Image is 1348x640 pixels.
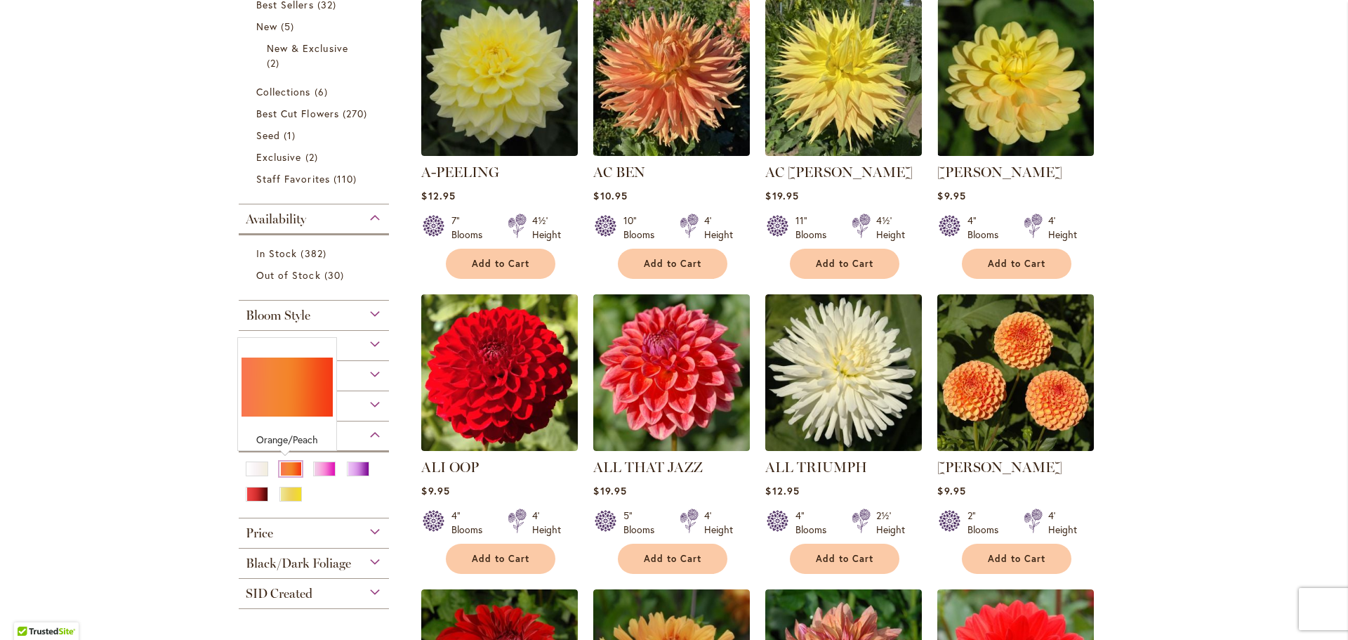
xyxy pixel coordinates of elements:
span: Add to Cart [816,258,873,270]
span: Exclusive [256,150,301,164]
button: Add to Cart [618,249,727,279]
div: 4" Blooms [795,509,835,537]
a: In Stock 382 [256,246,375,261]
a: ALL TRIUMPH [765,459,867,476]
a: ALL THAT JAZZ [593,459,703,476]
button: Add to Cart [790,544,899,574]
a: Best Cut Flowers [256,106,375,121]
span: Staff Favorites [256,172,330,185]
span: Seed [256,129,280,142]
a: ALL THAT JAZZ [593,440,750,454]
a: New [256,19,375,34]
a: ALL TRIUMPH [765,440,922,454]
div: 4½' Height [876,214,905,242]
a: Exclusive [256,150,375,164]
img: ALI OOP [421,294,578,451]
div: 4' Height [1048,509,1077,537]
div: 2" Blooms [967,509,1007,537]
img: AMBER QUEEN [937,294,1094,451]
span: Add to Cart [472,553,529,565]
button: Add to Cart [790,249,899,279]
span: New & Exclusive [267,41,348,55]
div: 4½' Height [532,214,561,242]
span: Availability [246,211,306,227]
span: In Stock [256,247,297,260]
a: AC Jeri [765,145,922,159]
span: $9.95 [937,484,965,497]
span: 5 [281,19,298,34]
a: Staff Favorites [256,171,375,186]
span: Black/Dark Foliage [246,556,351,571]
a: A-Peeling [421,145,578,159]
span: 1 [284,128,299,143]
span: Out of Stock [256,268,321,282]
span: 2 [305,150,322,164]
a: ALI OOP [421,459,479,476]
div: 4" Blooms [451,509,491,537]
a: AC [PERSON_NAME] [765,164,913,181]
div: 4' Height [704,509,733,537]
span: $12.95 [765,484,799,497]
a: [PERSON_NAME] [937,164,1062,181]
span: $10.95 [593,189,627,202]
a: ALI OOP [421,440,578,454]
span: $19.95 [593,484,626,497]
span: Add to Cart [644,553,701,565]
span: Add to Cart [988,553,1045,565]
span: Add to Cart [644,258,701,270]
div: 4' Height [704,214,733,242]
a: Out of Stock 30 [256,268,375,282]
button: Add to Cart [446,249,555,279]
a: New &amp; Exclusive [267,41,364,70]
div: 4" Blooms [967,214,1007,242]
div: 5" Blooms [623,509,663,537]
span: $9.95 [937,189,965,202]
span: SID Created [246,586,312,601]
a: AMBER QUEEN [937,440,1094,454]
span: Add to Cart [816,553,873,565]
span: 270 [343,106,371,121]
img: ALL THAT JAZZ [593,294,750,451]
div: 4' Height [1048,214,1077,242]
span: 110 [333,171,360,186]
div: Orange/Peach [242,433,333,447]
a: [PERSON_NAME] [937,459,1062,476]
iframe: Launch Accessibility Center [11,590,50,629]
span: Bloom Style [246,308,310,323]
img: ALL TRIUMPH [765,294,922,451]
span: 2 [267,55,283,70]
span: 30 [324,268,348,282]
span: $19.95 [765,189,798,202]
div: 11" Blooms [795,214,835,242]
button: Add to Cart [446,544,555,574]
a: Collections [256,84,375,99]
div: 7" Blooms [451,214,491,242]
button: Add to Cart [962,544,1071,574]
button: Add to Cart [962,249,1071,279]
div: 4' Height [532,509,561,537]
span: Best Cut Flowers [256,107,339,120]
span: Add to Cart [472,258,529,270]
a: AC BEN [593,145,750,159]
span: 6 [315,84,331,99]
button: Add to Cart [618,544,727,574]
span: $12.95 [421,189,455,202]
span: 382 [300,246,329,261]
span: Add to Cart [988,258,1045,270]
a: A-PEELING [421,164,499,181]
a: AHOY MATEY [937,145,1094,159]
a: AC BEN [593,164,645,181]
span: New [256,20,277,33]
a: Seed [256,128,375,143]
span: $9.95 [421,484,449,497]
div: 10" Blooms [623,214,663,242]
span: Price [246,525,273,541]
div: 2½' Height [876,509,905,537]
span: Collections [256,85,311,98]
